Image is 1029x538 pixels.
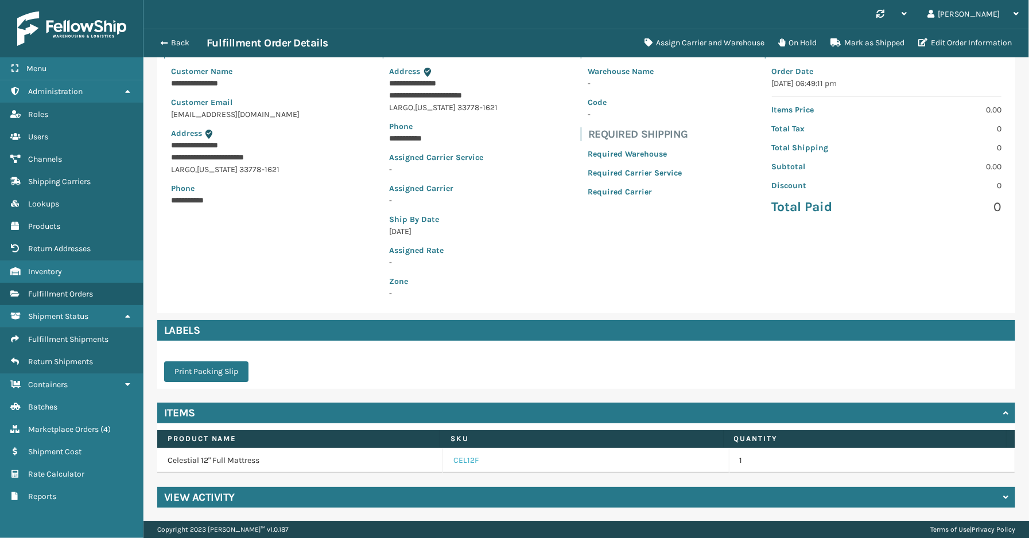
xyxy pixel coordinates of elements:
[171,108,300,120] p: [EMAIL_ADDRESS][DOMAIN_NAME]
[638,32,771,54] button: Assign Carrier and Warehouse
[772,123,880,135] p: Total Tax
[894,142,1001,154] p: 0
[894,198,1001,216] p: 0
[28,469,84,479] span: Rate Calculator
[207,36,328,50] h3: Fulfillment Order Details
[390,163,498,176] p: -
[772,142,880,154] p: Total Shipping
[644,38,653,46] i: Assign Carrier and Warehouse
[588,65,682,77] p: Warehouse Name
[28,334,108,344] span: Fulfillment Shipments
[772,180,880,192] p: Discount
[28,402,57,412] span: Batches
[416,103,456,112] span: [US_STATE]
[824,32,911,54] button: Mark as Shipped
[390,225,498,237] p: [DATE]
[390,275,498,287] p: Zone
[588,127,689,141] h4: Required Shipping
[414,103,416,112] span: ,
[390,275,498,298] span: -
[28,132,48,142] span: Users
[390,213,498,225] p: Ship By Date
[171,96,300,108] p: Customer Email
[588,77,682,89] p: -
[28,267,62,276] span: Inventory
[588,108,682,120] p: -
[390,120,498,132] p: Phone
[588,148,682,160] p: Required Warehouse
[197,165,238,174] span: [US_STATE]
[772,104,880,116] p: Items Price
[28,87,83,96] span: Administration
[28,492,56,501] span: Reports
[588,96,682,108] p: Code
[26,64,46,73] span: Menu
[157,521,289,538] p: Copyright 2023 [PERSON_NAME]™ v 1.0.187
[771,32,824,54] button: On Hold
[28,199,59,209] span: Lookups
[28,244,91,254] span: Return Addresses
[830,38,841,46] i: Mark as Shipped
[17,11,126,46] img: logo
[772,161,880,173] p: Subtotal
[28,221,60,231] span: Products
[390,244,498,256] p: Assigned Rate
[28,424,99,434] span: Marketplace Orders
[171,128,202,138] span: Address
[894,104,1001,116] p: 0.00
[28,177,91,186] span: Shipping Carriers
[453,455,479,466] a: CEL12F
[157,448,443,473] td: Celestial 12" Full Mattress
[28,154,62,164] span: Channels
[28,289,93,299] span: Fulfillment Orders
[918,38,927,46] i: Edit
[171,165,195,174] span: LARGO
[28,110,48,119] span: Roles
[28,311,88,321] span: Shipment Status
[588,186,682,198] p: Required Carrier
[972,525,1015,533] a: Privacy Policy
[28,380,68,389] span: Containers
[930,521,1015,538] div: |
[164,406,195,420] h4: Items
[390,67,421,76] span: Address
[171,65,300,77] p: Customer Name
[588,167,682,179] p: Required Carrier Service
[28,447,81,457] span: Shipment Cost
[734,434,996,444] label: Quantity
[157,320,1015,341] h4: Labels
[164,361,248,382] button: Print Packing Slip
[168,434,429,444] label: Product Name
[772,198,880,216] p: Total Paid
[930,525,970,533] a: Terms of Use
[894,180,1001,192] p: 0
[729,448,1015,473] td: 1
[458,103,498,112] span: 33778-1621
[100,424,111,434] span: ( 4 )
[772,65,1002,77] p: Order Date
[164,490,235,504] h4: View Activity
[390,256,498,268] p: -
[451,434,712,444] label: SKU
[195,165,197,174] span: ,
[390,194,498,206] p: -
[894,161,1001,173] p: 0.00
[390,103,414,112] span: LARGO
[28,357,93,367] span: Return Shipments
[911,32,1019,54] button: Edit Order Information
[894,123,1001,135] p: 0
[154,38,207,48] button: Back
[390,151,498,163] p: Assigned Carrier Service
[772,77,1002,89] p: [DATE] 06:49:11 pm
[778,38,785,46] i: On Hold
[390,182,498,194] p: Assigned Carrier
[239,165,279,174] span: 33778-1621
[171,182,300,194] p: Phone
